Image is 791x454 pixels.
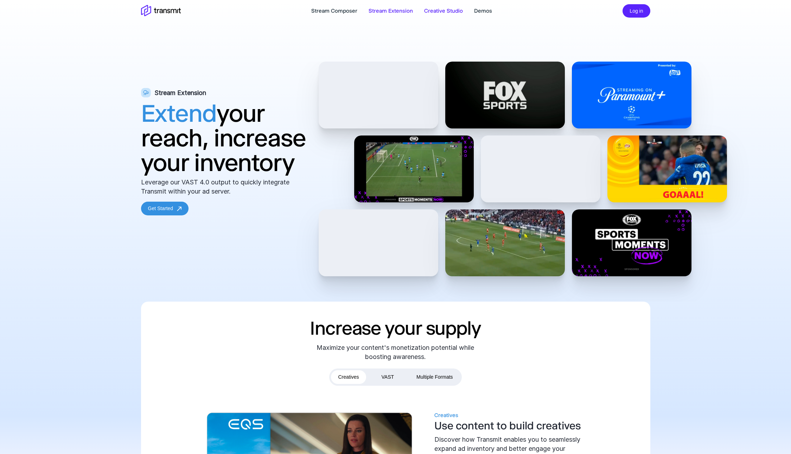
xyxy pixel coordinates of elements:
button: VAST [375,370,401,384]
span: Extend [141,99,217,128]
h2: Increase your supply [310,316,481,340]
p: Stream Extension [154,88,206,97]
button: Multiple Formats [409,370,460,384]
div: Leverage our VAST 4.0 output to quickly integrate Transmit within your ad server. [141,178,299,196]
button: Creatives [331,370,366,384]
a: Get Started [141,202,189,215]
a: Creative Studio [424,7,463,15]
h3: Use content to build creatives [434,420,593,432]
a: Demos [474,7,492,15]
button: Log in [623,4,650,18]
a: Stream Composer [311,7,357,15]
h1: your reach, increase your inventory [141,101,308,175]
a: Log in [623,7,650,14]
div: Maximize your content's monetization potential while boosting awareness. [316,343,474,361]
div: Creatives [434,411,593,420]
a: Stream Extension [369,7,413,15]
